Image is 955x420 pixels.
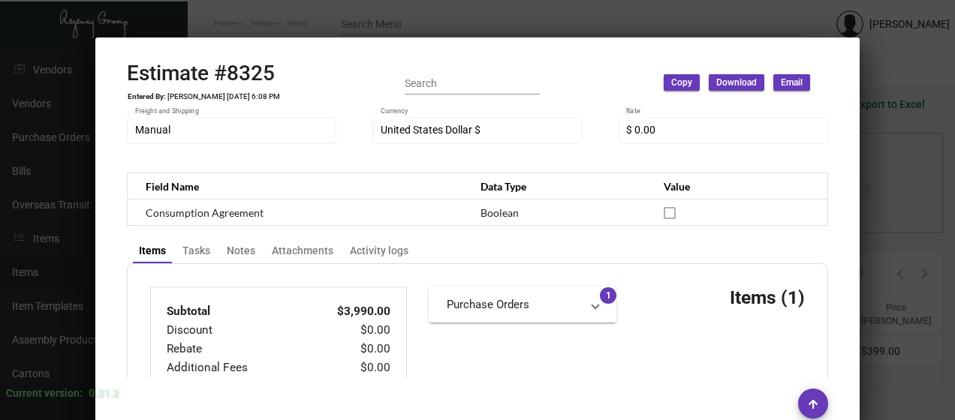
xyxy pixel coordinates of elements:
[302,302,392,321] td: $3,990.00
[128,173,466,199] th: Field Name
[481,206,519,219] span: Boolean
[649,173,828,199] th: Value
[166,321,301,340] td: Discount
[6,385,83,401] div: Current version:
[671,76,692,89] span: Copy
[272,243,333,259] div: Attachments
[89,385,119,401] div: 0.51.2
[429,286,616,322] mat-expansion-panel-header: Purchase Orders
[302,358,392,377] td: $0.00
[227,243,255,259] div: Notes
[664,74,700,91] button: Copy
[135,124,170,136] span: Manual
[730,286,805,308] h3: Items (1)
[167,92,281,101] td: [PERSON_NAME] [DATE] 6:08 PM
[166,302,301,321] td: Subtotal
[146,206,264,219] span: Consumption Agreement
[350,243,408,259] div: Activity logs
[166,340,301,358] td: Rebate
[781,76,803,89] span: Email
[709,74,764,91] button: Download
[465,173,648,199] th: Data Type
[182,243,210,259] div: Tasks
[302,340,392,358] td: $0.00
[166,358,301,377] td: Additional Fees
[773,74,810,91] button: Email
[127,92,167,101] td: Entered By:
[166,378,301,397] td: Shipping
[139,243,166,259] div: Items
[302,378,392,397] td: $0.00
[127,61,281,86] h2: Estimate #8325
[447,296,580,313] mat-panel-title: Purchase Orders
[716,76,757,89] span: Download
[302,321,392,340] td: $0.00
